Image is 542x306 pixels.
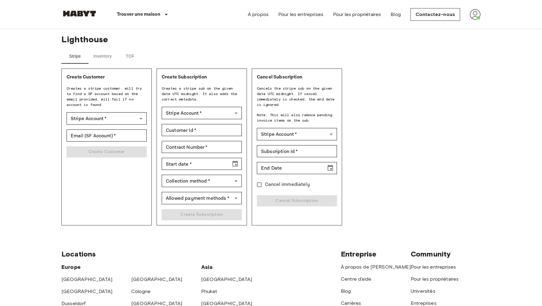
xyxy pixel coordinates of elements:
[61,276,113,282] a: [GEOGRAPHIC_DATA]
[324,162,336,174] button: Choose date
[333,11,381,18] a: Pour les propriétaires
[470,9,481,20] img: avatar
[411,300,437,306] a: Entreprises
[257,112,337,123] span: Note: This will also remove pending invoice items on the sub.
[265,181,310,188] span: Cancel immediately
[89,49,117,64] button: Inventory
[278,11,323,18] a: Pour les entreprises
[341,288,351,294] a: Blog
[411,276,459,282] a: Pour les propriétaires
[67,129,147,142] div: Email (SF Account)
[201,276,252,282] a: [GEOGRAPHIC_DATA]
[257,86,337,107] span: Cancels the stripe sub on the given date UTC midnight. If cancel immediately is checked, the end ...
[162,86,242,102] span: Creates a stripe sub on the given date UTC midnight. It also adds the correct metadata.
[61,250,96,258] span: Locations
[411,264,456,270] a: Pour les entreprises
[61,288,113,294] a: [GEOGRAPHIC_DATA]
[229,158,241,170] button: Choose date
[117,49,144,64] button: TOF
[201,288,217,294] a: Phuket
[131,288,151,294] a: Cologne
[257,74,337,81] p: Cancel Subscription
[162,124,242,136] div: Customer Id
[411,288,435,294] a: Universités
[131,276,182,282] a: [GEOGRAPHIC_DATA]
[341,250,377,258] span: Entreprise
[341,264,411,270] a: À propos de [PERSON_NAME]
[61,264,81,270] span: Europe
[341,276,371,282] a: Centre d'aide
[61,29,481,44] span: Lighthouse
[201,264,213,270] span: Asia
[162,74,242,81] p: Create Subscription
[162,141,242,153] div: Contract Number
[67,74,147,81] p: Create Customer
[411,250,451,258] span: Community
[248,11,269,18] a: À propos
[341,300,361,306] a: Carrières
[67,86,147,107] span: Creates a stripe customer, will try to find a SF account based on the email provided, will fail i...
[391,11,401,18] a: Blog
[257,145,337,157] div: Subscription Id
[61,49,89,64] button: Stripe
[61,11,98,17] img: Habyt
[410,8,460,21] a: Contactez-nous
[117,11,160,18] p: Trouver une maison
